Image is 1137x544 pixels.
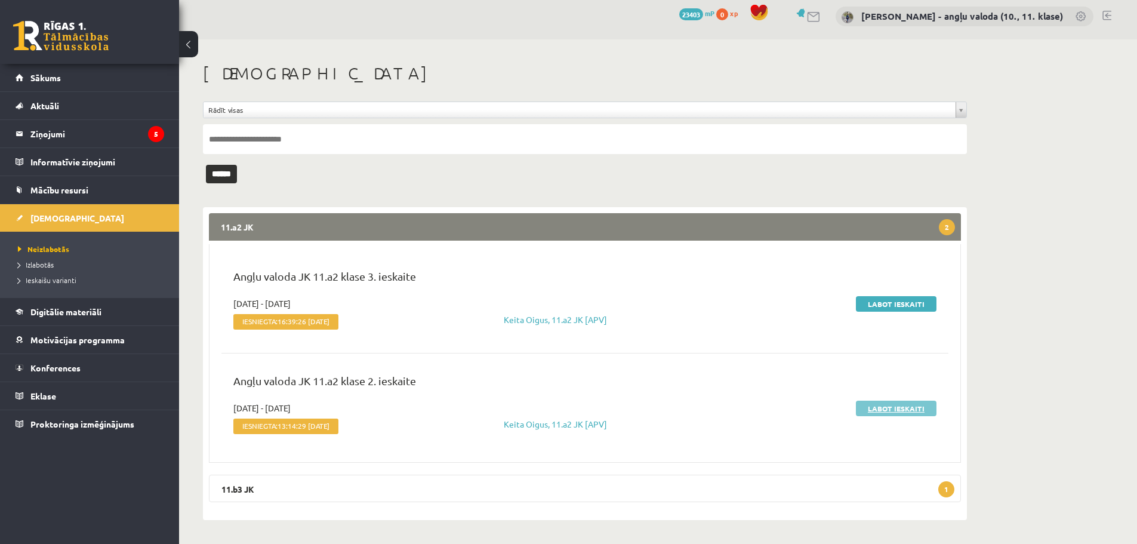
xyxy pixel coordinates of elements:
span: Iesniegta: [233,419,338,434]
span: Digitālie materiāli [30,306,101,317]
a: Aktuāli [16,92,164,119]
span: 23403 [679,8,703,20]
a: Proktoringa izmēģinājums [16,410,164,438]
legend: 11.b3 JK [209,475,961,502]
a: [PERSON_NAME] - angļu valoda (10., 11. klase) [861,10,1063,22]
span: [DEMOGRAPHIC_DATA] [30,213,124,223]
span: Aktuāli [30,100,59,111]
a: Sākums [16,64,164,91]
span: mP [705,8,714,18]
span: Izlabotās [18,260,54,269]
i: 5 [148,126,164,142]
a: Labot ieskaiti [856,401,936,416]
span: 13:14:29 [DATE] [278,422,329,430]
span: 16:39:26 [DATE] [278,317,329,325]
legend: 11.a2 JK [209,213,961,241]
legend: Ziņojumi [30,120,164,147]
a: Labot ieskaiti [856,296,936,312]
span: Mācību resursi [30,185,88,195]
a: 23403 mP [679,8,714,18]
span: Sākums [30,72,61,83]
legend: Informatīvie ziņojumi [30,148,164,176]
a: Ieskaišu varianti [18,275,167,285]
a: Motivācijas programma [16,326,164,354]
span: 1 [938,481,954,497]
a: Rīgas 1. Tālmācības vidusskola [13,21,109,51]
span: 2 [939,219,955,235]
span: Ieskaišu varianti [18,275,76,285]
a: 0 xp [716,8,744,18]
span: [DATE] - [DATE] [233,402,291,414]
span: Eklase [30,391,56,401]
a: Konferences [16,354,164,382]
a: Informatīvie ziņojumi [16,148,164,176]
h1: [DEMOGRAPHIC_DATA] [203,63,967,84]
a: Neizlabotās [18,244,167,254]
span: Rādīt visas [208,102,951,118]
a: Mācību resursi [16,176,164,204]
a: Izlabotās [18,259,167,270]
p: Angļu valoda JK 11.a2 klase 3. ieskaite [233,268,936,290]
span: xp [730,8,738,18]
span: [DATE] - [DATE] [233,297,291,310]
a: Eklase [16,382,164,410]
span: Motivācijas programma [30,334,125,345]
a: Ziņojumi5 [16,120,164,147]
span: 0 [716,8,728,20]
a: Keita Oigus, 11.a2 JK [APV] [504,314,607,325]
span: Proktoringa izmēģinājums [30,419,134,429]
a: Rādīt visas [204,102,966,118]
a: Keita Oigus, 11.a2 JK [APV] [504,419,607,429]
a: Digitālie materiāli [16,298,164,325]
span: Neizlabotās [18,244,69,254]
p: Angļu valoda JK 11.a2 klase 2. ieskaite [233,373,936,395]
span: Konferences [30,362,81,373]
img: Alla Bautre - angļu valoda (10., 11. klase) [842,11,853,23]
a: [DEMOGRAPHIC_DATA] [16,204,164,232]
span: Iesniegta: [233,314,338,330]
